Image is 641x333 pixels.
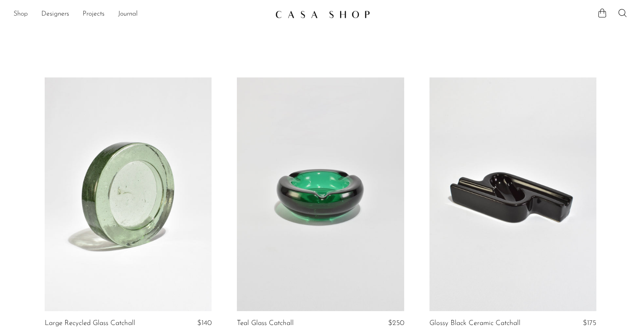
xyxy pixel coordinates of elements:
a: Shop [13,9,28,20]
nav: Desktop navigation [13,7,268,21]
a: Large Recycled Glass Catchall [45,320,135,327]
a: Glossy Black Ceramic Catchall [429,320,520,327]
a: Teal Glass Catchall [237,320,294,327]
a: Designers [41,9,69,20]
a: Projects [83,9,105,20]
span: $250 [388,320,404,327]
ul: NEW HEADER MENU [13,7,268,21]
span: $140 [197,320,212,327]
span: $175 [583,320,596,327]
a: Journal [118,9,138,20]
